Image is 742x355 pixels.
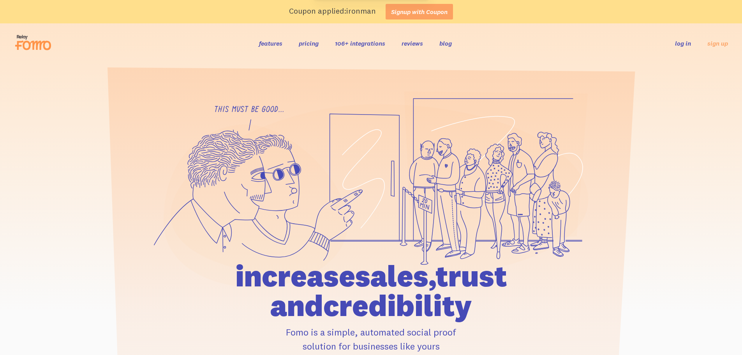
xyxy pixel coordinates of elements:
a: log in [675,39,691,47]
a: sign up [707,39,728,48]
a: features [259,39,282,47]
a: reviews [402,39,423,47]
span: ironman [346,6,376,16]
h1: increase sales, trust and credibility [191,261,552,320]
a: pricing [299,39,319,47]
a: 106+ integrations [335,39,385,47]
p: Fomo is a simple, automated social proof solution for businesses like yours [191,325,552,353]
a: Signup with Coupon [386,4,453,19]
a: blog [439,39,452,47]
